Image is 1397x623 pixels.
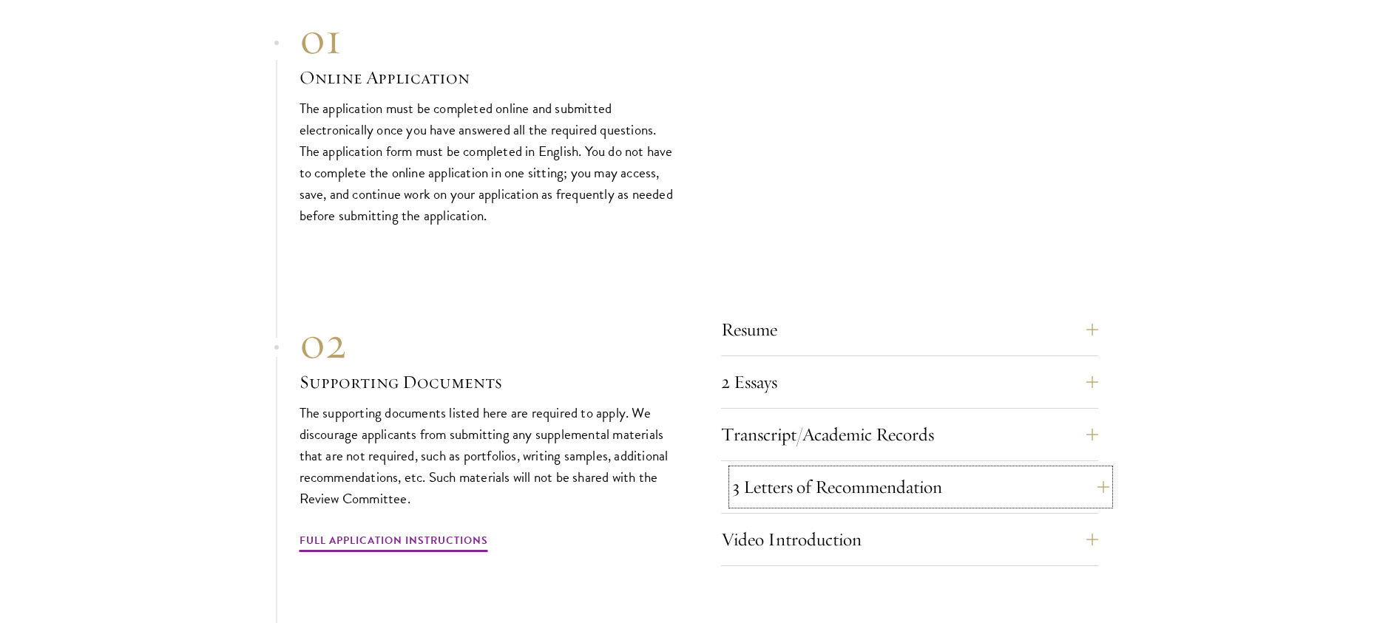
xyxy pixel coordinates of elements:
[300,316,677,370] div: 02
[721,522,1098,557] button: Video Introduction
[721,417,1098,452] button: Transcript/Academic Records
[732,469,1109,505] button: 3 Letters of Recommendation
[721,364,1098,400] button: 2 Essays
[300,12,677,65] div: 01
[300,65,677,90] h3: Online Application
[721,312,1098,347] button: Resume
[300,98,677,226] p: The application must be completed online and submitted electronically once you have answered all ...
[300,402,677,509] p: The supporting documents listed here are required to apply. We discourage applicants from submitt...
[300,370,677,395] h3: Supporting Documents
[300,531,488,554] a: Full Application Instructions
